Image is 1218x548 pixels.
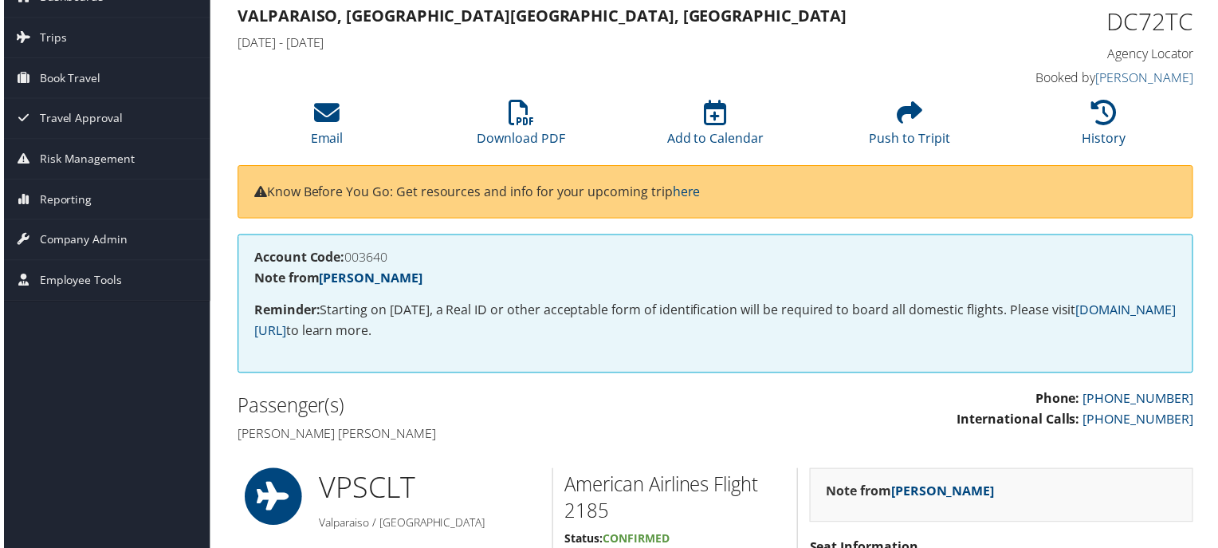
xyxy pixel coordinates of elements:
[317,518,540,534] h5: Valparaiso / [GEOGRAPHIC_DATA]
[974,5,1196,38] h1: DC72TC
[974,45,1196,62] h4: Agency Locator
[308,109,341,148] a: Email
[1086,412,1196,430] a: [PHONE_NUMBER]
[252,183,1180,203] p: Know Before You Go: Get resources and info for your upcoming trip
[317,270,421,288] a: [PERSON_NAME]
[36,262,119,302] span: Employee Tools
[476,109,564,148] a: Download PDF
[1038,392,1082,409] strong: Phone:
[235,34,950,51] h4: [DATE] - [DATE]
[1085,109,1129,148] a: History
[893,485,996,503] a: [PERSON_NAME]
[36,18,63,57] span: Trips
[1098,69,1196,86] a: [PERSON_NAME]
[36,58,97,98] span: Book Travel
[235,5,848,26] strong: Valparaiso, [GEOGRAPHIC_DATA] [GEOGRAPHIC_DATA], [GEOGRAPHIC_DATA]
[252,302,318,320] strong: Reminder:
[36,140,132,179] span: Risk Management
[36,99,120,139] span: Travel Approval
[870,109,952,148] a: Push to Tripit
[36,221,124,261] span: Company Admin
[974,69,1196,86] h4: Booked by
[252,270,421,288] strong: Note from
[235,394,704,421] h2: Passenger(s)
[252,252,1180,265] h4: 003640
[667,109,764,148] a: Add to Calendar
[235,427,704,444] h4: [PERSON_NAME] [PERSON_NAME]
[252,302,1180,342] p: Starting on [DATE], a Real ID or other acceptable form of identification will be required to boar...
[317,471,540,511] h1: VPS CLT
[673,183,701,201] a: here
[36,180,88,220] span: Reporting
[564,474,786,527] h2: American Airlines Flight 2185
[959,412,1082,430] strong: International Calls:
[252,250,343,267] strong: Account Code:
[1086,392,1196,409] a: [PHONE_NUMBER]
[252,302,1179,341] a: [DOMAIN_NAME][URL]
[827,485,996,503] strong: Note from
